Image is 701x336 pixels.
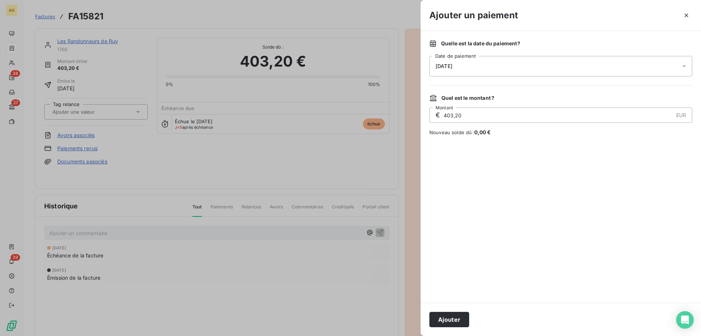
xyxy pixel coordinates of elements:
[436,63,452,69] span: [DATE]
[441,40,520,47] span: Quelle est la date du paiement ?
[429,129,692,136] span: Nouveau solde dû :
[441,94,494,102] span: Quel est le montant ?
[429,9,518,22] h3: Ajouter un paiement
[676,311,694,329] div: Open Intercom Messenger
[429,312,469,327] button: Ajouter
[474,129,491,135] span: 0,00 €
